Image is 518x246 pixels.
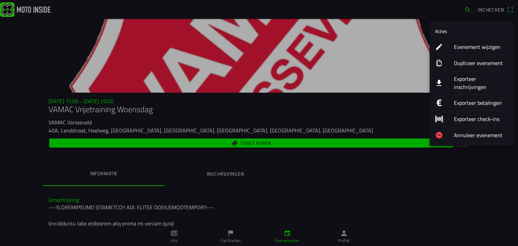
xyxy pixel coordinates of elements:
[435,115,443,123] ion-icon: barcode
[435,131,443,139] ion-icon: remove circle
[435,79,443,87] ion-icon: download
[435,99,443,107] ion-icon: logo euro
[454,115,509,123] ion-label: Exporteer check-ins
[454,75,509,91] ion-label: Exporteer inschrijvingen
[435,28,447,35] ion-label: Acties
[454,59,509,67] ion-label: Dupliceer evenement
[454,131,509,139] ion-label: Annuleer evenement
[435,59,443,67] ion-icon: copy
[454,43,509,51] ion-label: Evenement wijzigen
[454,99,509,107] ion-label: Exporteer betalingen
[435,43,443,51] ion-icon: create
